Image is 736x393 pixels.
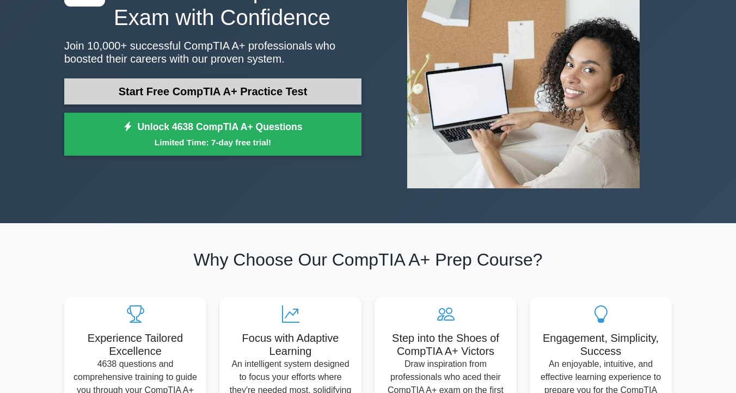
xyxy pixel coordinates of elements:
[383,331,508,358] h5: Step into the Shoes of CompTIA A+ Victors
[73,331,198,358] h5: Experience Tailored Excellence
[538,331,663,358] h5: Engagement, Simplicity, Success
[64,113,361,156] a: Unlock 4638 CompTIA A+ QuestionsLimited Time: 7-day free trial!
[64,249,672,270] h2: Why Choose Our CompTIA A+ Prep Course?
[64,39,361,65] p: Join 10,000+ successful CompTIA A+ professionals who boosted their careers with our proven system.
[228,331,353,358] h5: Focus with Adaptive Learning
[78,136,348,149] small: Limited Time: 7-day free trial!
[64,78,361,105] a: Start Free CompTIA A+ Practice Test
